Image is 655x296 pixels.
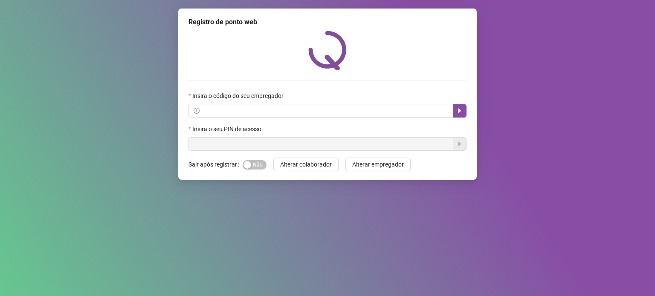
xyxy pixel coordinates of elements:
img: QRPoint [308,31,347,70]
div: Registro de ponto web [188,17,467,27]
span: Alterar colaborador [280,160,332,169]
span: Alterar empregador [352,160,404,169]
button: Alterar empregador [345,158,411,171]
span: info-circle [194,108,200,114]
label: Sair após registrar [188,158,243,171]
label: Insira o seu PIN de acesso [188,124,267,134]
span: caret-right [456,107,463,114]
button: Alterar colaborador [273,158,339,171]
label: Insira o código do seu empregador [188,91,289,101]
